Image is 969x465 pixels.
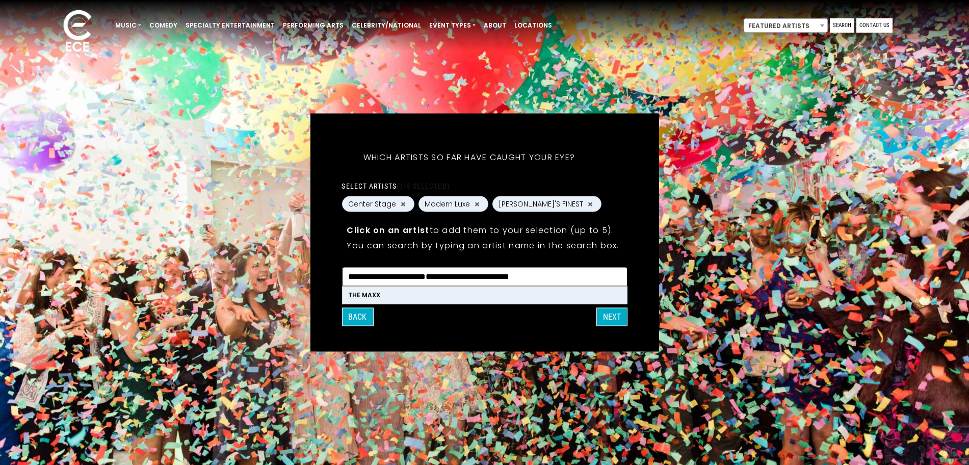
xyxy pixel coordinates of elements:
a: Performing Arts [279,17,348,34]
span: Featured Artists [744,18,828,33]
button: Remove PHILLY'S FINEST [586,199,594,209]
a: Locations [510,17,556,34]
span: Featured Artists [744,19,827,33]
li: THE MAXX [342,287,626,304]
a: Contact Us [856,18,893,33]
strong: Click on an artist [347,224,429,236]
button: Remove Modern Luxe [473,199,481,209]
a: Search [830,18,854,33]
label: Select artists [342,182,449,191]
button: Back [342,308,373,326]
p: to add them to your selection (up to 5). [347,224,622,237]
p: You can search by typing an artist name in the search box. [347,239,622,252]
a: About [480,17,510,34]
a: Music [111,17,145,34]
span: (3/5 selected) [397,182,450,190]
button: Next [596,308,627,326]
span: Center Stage [348,199,396,210]
a: Event Types [425,17,480,34]
a: Comedy [145,17,181,34]
a: Celebrity/National [348,17,425,34]
h5: Which artists so far have caught your eye? [342,139,596,176]
span: [PERSON_NAME]'S FINEST [499,199,583,210]
img: ece_new_logo_whitev2-1.png [52,7,103,57]
span: Modern Luxe [425,199,470,210]
a: Specialty Entertainment [181,17,279,34]
textarea: Search [348,274,620,283]
button: Remove Center Stage [399,199,407,209]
